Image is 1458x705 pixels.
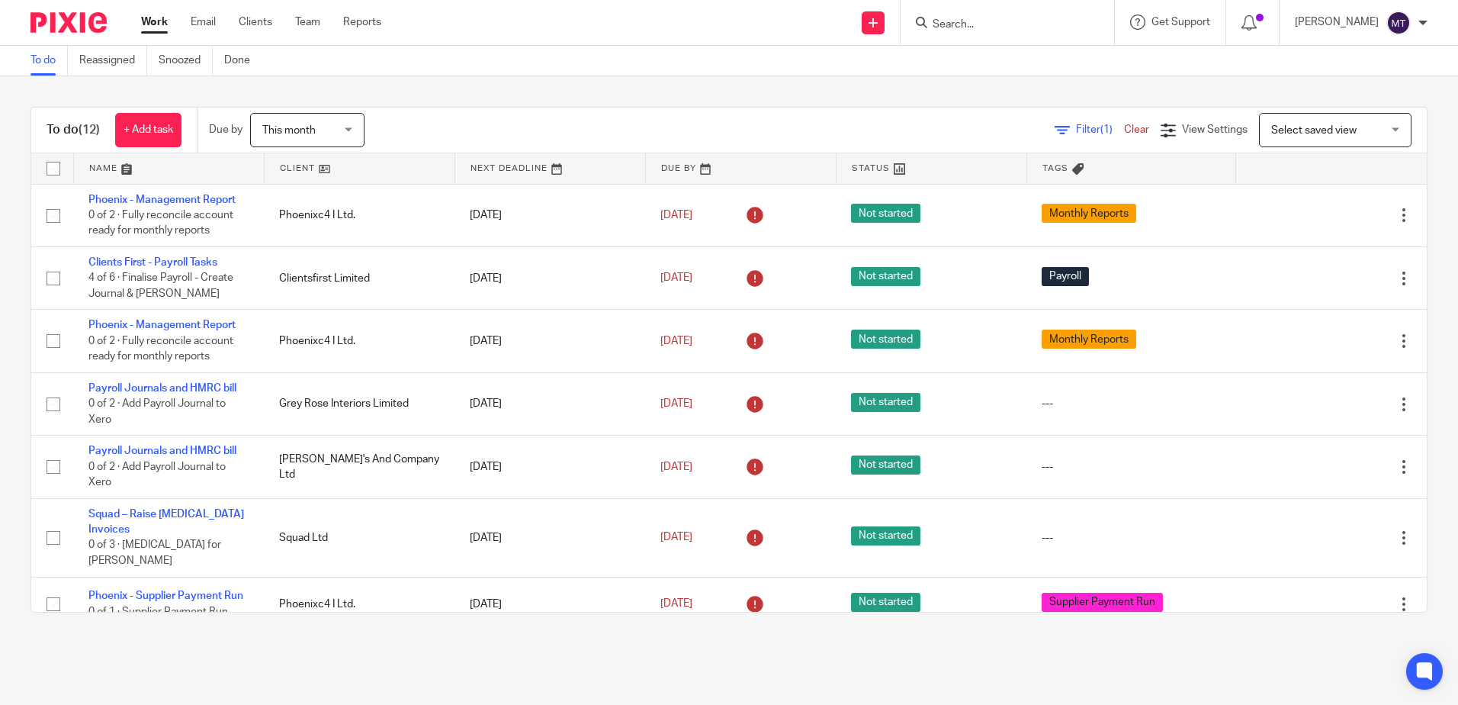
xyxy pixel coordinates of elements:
[454,310,645,372] td: [DATE]
[88,383,236,394] a: Payroll Journals and HMRC bill
[264,436,454,498] td: [PERSON_NAME]'s And Company Ltd
[88,320,236,330] a: Phoenix - Management Report
[454,498,645,577] td: [DATE]
[264,372,454,435] td: Grey Rose Interiors Limited
[1042,330,1136,349] span: Monthly Reports
[262,125,316,136] span: This month
[1386,11,1411,35] img: svg%3E
[1042,204,1136,223] span: Monthly Reports
[88,446,236,456] a: Payroll Journals and HMRC bill
[88,462,226,488] span: 0 of 2 · Add Payroll Journal to Xero
[88,273,233,300] span: 4 of 6 · Finalise Payroll - Create Journal & [PERSON_NAME]
[1042,530,1221,546] div: ---
[1042,267,1089,286] span: Payroll
[660,533,692,543] span: [DATE]
[88,540,221,567] span: 0 of 3 · [MEDICAL_DATA] for [PERSON_NAME]
[660,599,692,610] span: [DATE]
[88,398,226,425] span: 0 of 2 · Add Payroll Journal to Xero
[660,273,692,284] span: [DATE]
[454,577,645,631] td: [DATE]
[159,46,213,76] a: Snoozed
[851,204,920,223] span: Not started
[88,591,243,601] a: Phoenix - Supplier Payment Run
[1076,124,1124,135] span: Filter
[31,12,107,33] img: Pixie
[47,122,100,138] h1: To do
[88,509,244,535] a: Squad – Raise [MEDICAL_DATA] Invoices
[851,593,920,612] span: Not started
[1042,164,1068,172] span: Tags
[454,184,645,246] td: [DATE]
[79,46,147,76] a: Reassigned
[1124,124,1149,135] a: Clear
[1295,14,1379,30] p: [PERSON_NAME]
[239,14,272,30] a: Clients
[660,336,692,346] span: [DATE]
[191,14,216,30] a: Email
[88,336,233,362] span: 0 of 2 · Fully reconcile account ready for monthly reports
[660,398,692,409] span: [DATE]
[851,456,920,475] span: Not started
[343,14,381,30] a: Reports
[79,124,100,136] span: (12)
[88,210,233,237] span: 0 of 2 · Fully reconcile account ready for monthly reports
[88,607,228,617] span: 0 of 1 · Supplier Payment Run
[295,14,320,30] a: Team
[209,122,242,137] p: Due by
[141,14,168,30] a: Work
[1042,593,1163,612] span: Supplier Payment Run
[851,330,920,349] span: Not started
[454,246,645,309] td: [DATE]
[1042,396,1221,411] div: ---
[1271,125,1357,136] span: Select saved view
[454,436,645,498] td: [DATE]
[264,498,454,577] td: Squad Ltd
[1151,17,1210,27] span: Get Support
[1182,124,1248,135] span: View Settings
[851,526,920,546] span: Not started
[31,46,68,76] a: To do
[1100,124,1113,135] span: (1)
[660,210,692,221] span: [DATE]
[264,246,454,309] td: Clientsfirst Limited
[931,18,1068,32] input: Search
[224,46,262,76] a: Done
[660,462,692,472] span: [DATE]
[264,577,454,631] td: Phoenixc4 I Ltd.
[454,372,645,435] td: [DATE]
[851,393,920,412] span: Not started
[851,267,920,286] span: Not started
[88,257,217,268] a: Clients First - Payroll Tasks
[88,195,236,205] a: Phoenix - Management Report
[1042,459,1221,475] div: ---
[115,113,181,147] a: + Add task
[264,310,454,372] td: Phoenixc4 I Ltd.
[264,184,454,246] td: Phoenixc4 I Ltd.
